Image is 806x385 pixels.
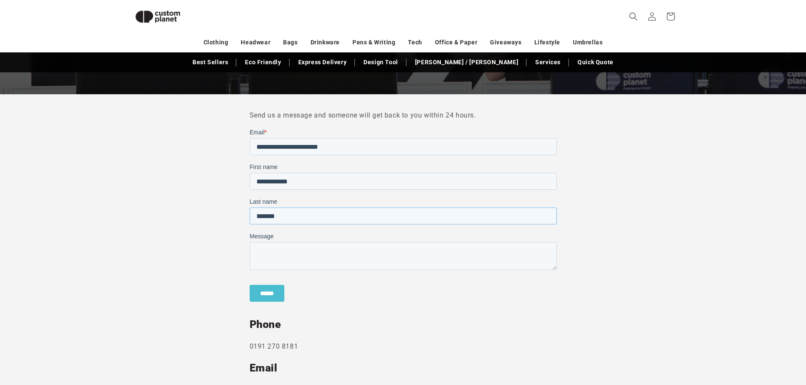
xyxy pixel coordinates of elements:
a: Tech [408,35,422,50]
a: Eco Friendly [241,55,285,70]
a: Clothing [204,35,228,50]
a: Lifestyle [534,35,560,50]
a: Drinkware [311,35,340,50]
a: Pens & Writing [352,35,395,50]
h2: Email [250,361,557,375]
a: Services [531,55,565,70]
a: Headwear [241,35,270,50]
iframe: Chat Widget [665,294,806,385]
p: Send us a message and someone will get back to you within 24 hours. [250,109,557,122]
summary: Search [624,7,643,26]
a: Office & Paper [435,35,477,50]
a: Giveaways [490,35,521,50]
p: 0191 270 8181 [250,341,557,353]
a: Umbrellas [573,35,602,50]
div: Widget de chat [665,294,806,385]
img: Custom Planet [128,3,187,30]
a: Design Tool [359,55,402,70]
a: [PERSON_NAME] / [PERSON_NAME] [411,55,523,70]
a: Bags [283,35,297,50]
a: Quick Quote [573,55,618,70]
a: Best Sellers [188,55,232,70]
h2: Phone [250,318,557,331]
a: Express Delivery [294,55,351,70]
iframe: Form 0 [250,128,557,309]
